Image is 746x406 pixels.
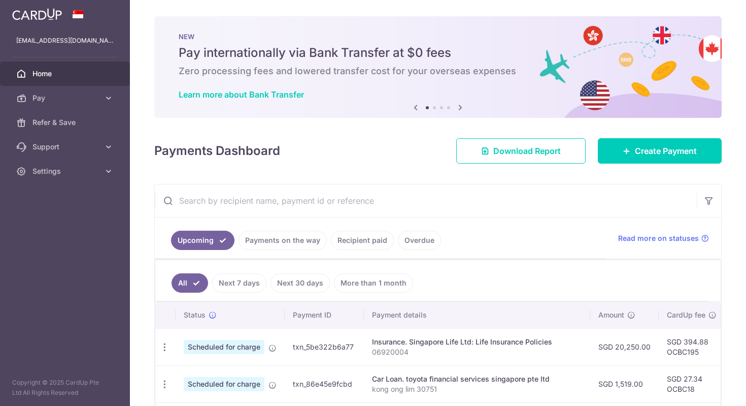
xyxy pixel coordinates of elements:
td: SGD 394.88 OCBC195 [659,328,725,365]
span: Status [184,310,206,320]
span: Refer & Save [32,117,99,128]
th: Payment details [364,302,590,328]
input: Search by recipient name, payment id or reference [155,184,697,217]
a: Upcoming [171,231,234,250]
td: txn_86e45e9fcbd [285,365,364,402]
p: kong ong lim 30751 [372,384,582,394]
a: Learn more about Bank Transfer [179,89,304,100]
span: Scheduled for charge [184,377,264,391]
a: Overdue [398,231,441,250]
iframe: Opens a widget where you can find more information [681,376,736,401]
a: Download Report [456,138,586,164]
td: txn_5be322b6a77 [285,328,364,365]
p: NEW [179,33,697,41]
a: Read more on statuses [618,233,709,243]
h4: Payments Dashboard [154,142,280,160]
span: Amount [598,310,624,320]
p: 06920004 [372,347,582,357]
span: CardUp fee [667,310,705,320]
td: SGD 1,519.00 [590,365,659,402]
a: Recipient paid [331,231,394,250]
a: Create Payment [598,138,722,164]
img: Bank transfer banner [154,16,722,118]
span: Download Report [493,145,561,157]
span: Support [32,142,99,152]
span: Pay [32,93,99,103]
span: Create Payment [635,145,697,157]
a: Next 30 days [270,273,330,293]
span: Home [32,69,99,79]
a: Payments on the way [239,231,327,250]
span: Scheduled for charge [184,340,264,354]
a: More than 1 month [334,273,413,293]
div: Car Loan. toyota financial services singapore pte ltd [372,374,582,384]
th: Payment ID [285,302,364,328]
div: Insurance. Singapore Life Ltd: Life Insurance Policies [372,337,582,347]
a: All [172,273,208,293]
span: Settings [32,166,99,176]
h5: Pay internationally via Bank Transfer at $0 fees [179,45,697,61]
h6: Zero processing fees and lowered transfer cost for your overseas expenses [179,65,697,77]
td: SGD 20,250.00 [590,328,659,365]
img: CardUp [12,8,62,20]
p: [EMAIL_ADDRESS][DOMAIN_NAME] [16,36,114,46]
span: Read more on statuses [618,233,699,243]
a: Next 7 days [212,273,266,293]
td: SGD 27.34 OCBC18 [659,365,725,402]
